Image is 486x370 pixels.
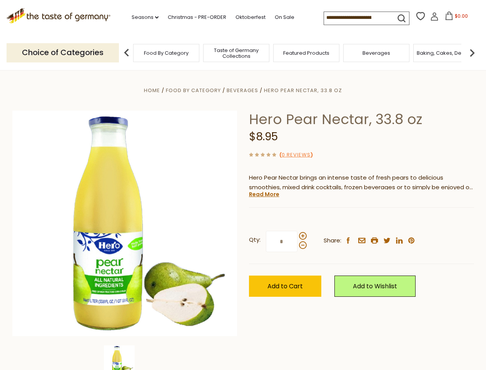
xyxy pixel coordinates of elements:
[12,111,237,336] img: Hero Pear Nectar, 33.8 oz
[264,87,342,94] a: Hero Pear Nectar, 33.8 oz
[266,231,297,252] input: Qty:
[282,151,311,159] a: 0 Reviews
[249,173,474,192] p: Hero Pear Nectar brings an intense taste of fresh pears to delicious smoothies, mixed drink cockt...
[119,45,134,61] img: previous arrow
[440,12,473,23] button: $0.00
[283,50,329,56] a: Featured Products
[249,276,321,297] button: Add to Cart
[279,151,313,158] span: ( )
[464,45,480,61] img: next arrow
[144,50,189,56] a: Food By Category
[166,87,221,94] a: Food By Category
[205,47,267,59] a: Taste of Germany Collections
[249,190,279,198] a: Read More
[334,276,416,297] a: Add to Wishlist
[144,87,160,94] a: Home
[132,13,159,22] a: Seasons
[267,282,303,291] span: Add to Cart
[249,235,261,245] strong: Qty:
[7,43,119,62] p: Choice of Categories
[227,87,258,94] a: Beverages
[362,50,390,56] a: Beverages
[249,111,474,128] h1: Hero Pear Nectar, 33.8 oz
[168,13,226,22] a: Christmas - PRE-ORDER
[324,236,341,246] span: Share:
[235,13,266,22] a: Oktoberfest
[275,13,294,22] a: On Sale
[417,50,476,56] a: Baking, Cakes, Desserts
[249,129,278,144] span: $8.95
[455,13,468,19] span: $0.00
